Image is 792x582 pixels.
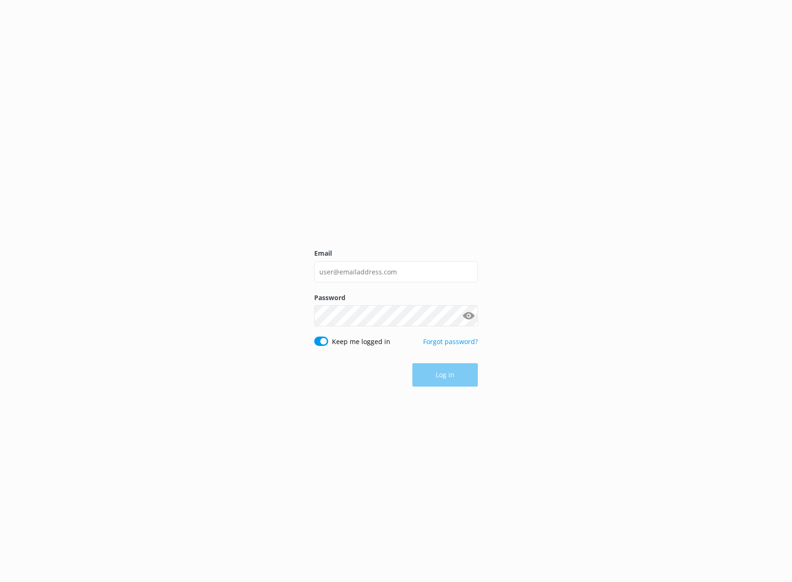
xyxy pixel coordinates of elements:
label: Email [314,248,478,259]
label: Keep me logged in [332,337,390,347]
button: Show password [459,307,478,325]
a: Forgot password? [423,337,478,346]
input: user@emailaddress.com [314,261,478,282]
label: Password [314,293,478,303]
